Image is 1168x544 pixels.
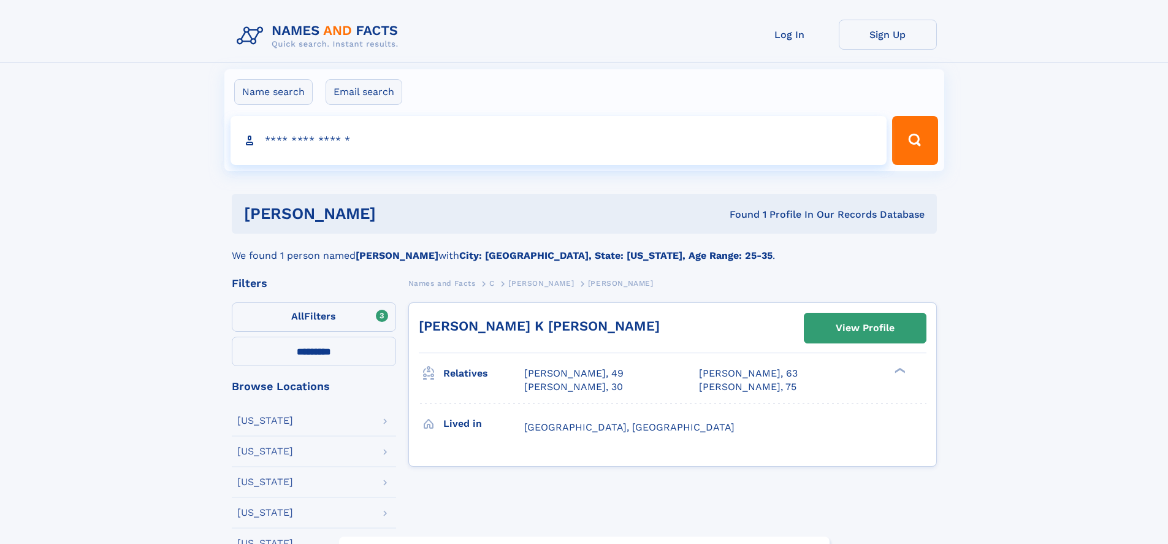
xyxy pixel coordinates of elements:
[524,421,735,433] span: [GEOGRAPHIC_DATA], [GEOGRAPHIC_DATA]
[237,508,293,518] div: [US_STATE]
[839,20,937,50] a: Sign Up
[891,367,906,375] div: ❯
[804,313,926,343] a: View Profile
[232,20,408,53] img: Logo Names and Facts
[508,279,574,288] span: [PERSON_NAME]
[741,20,839,50] a: Log In
[524,380,623,394] a: [PERSON_NAME], 30
[836,314,895,342] div: View Profile
[234,79,313,105] label: Name search
[231,116,887,165] input: search input
[443,363,524,384] h3: Relatives
[524,367,624,380] a: [PERSON_NAME], 49
[232,278,396,289] div: Filters
[237,477,293,487] div: [US_STATE]
[237,446,293,456] div: [US_STATE]
[489,279,495,288] span: C
[244,206,553,221] h1: [PERSON_NAME]
[419,318,660,334] a: [PERSON_NAME] K [PERSON_NAME]
[291,310,304,322] span: All
[443,413,524,434] h3: Lived in
[489,275,495,291] a: C
[237,416,293,426] div: [US_STATE]
[356,250,438,261] b: [PERSON_NAME]
[408,275,476,291] a: Names and Facts
[699,367,798,380] a: [PERSON_NAME], 63
[459,250,773,261] b: City: [GEOGRAPHIC_DATA], State: [US_STATE], Age Range: 25-35
[326,79,402,105] label: Email search
[552,208,925,221] div: Found 1 Profile In Our Records Database
[892,116,937,165] button: Search Button
[508,275,574,291] a: [PERSON_NAME]
[232,381,396,392] div: Browse Locations
[232,302,396,332] label: Filters
[699,380,796,394] a: [PERSON_NAME], 75
[232,234,937,263] div: We found 1 person named with .
[588,279,654,288] span: [PERSON_NAME]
